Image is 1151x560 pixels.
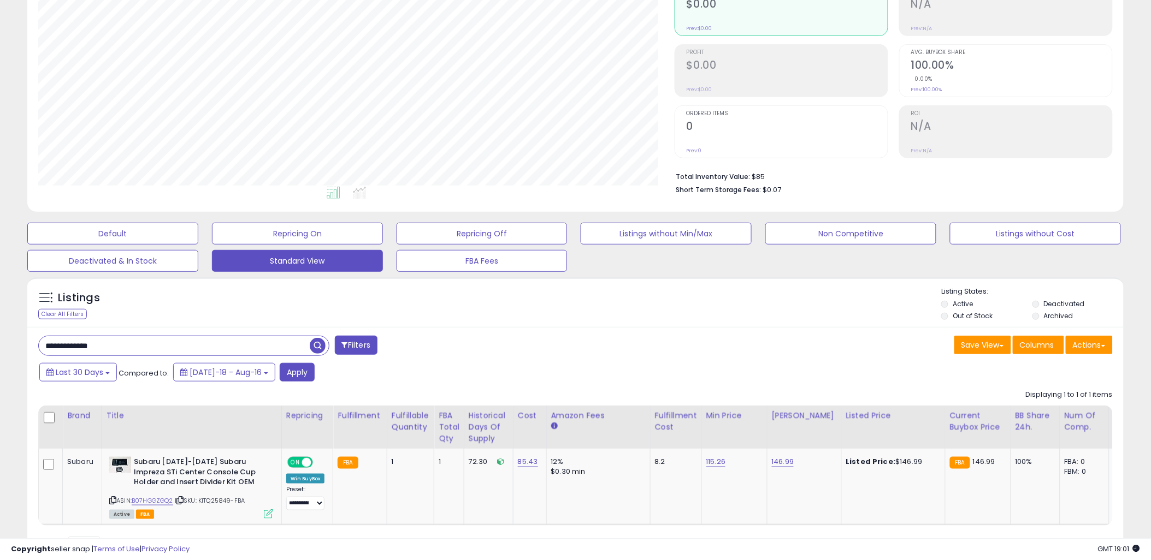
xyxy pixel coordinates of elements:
[551,421,558,431] small: Amazon Fees.
[38,309,87,319] div: Clear All Filters
[911,111,1112,117] span: ROI
[911,75,933,83] small: 0.00%
[335,336,377,355] button: Filters
[551,410,646,421] div: Amazon Fees
[338,410,382,421] div: Fulfillment
[27,223,198,245] button: Default
[676,172,751,181] b: Total Inventory Value:
[56,367,103,378] span: Last 30 Days
[286,474,325,484] div: Win BuyBox
[655,457,693,467] div: 8.2
[392,410,429,433] div: Fulfillable Quantity
[911,147,932,154] small: Prev: N/A
[109,457,273,517] div: ASIN:
[581,223,752,245] button: Listings without Min/Max
[11,544,190,555] div: seller snap | |
[706,410,763,421] div: Min Price
[846,457,937,467] div: $146.99
[763,184,782,195] span: $0.07
[11,544,51,554] strong: Copyright
[772,456,794,467] a: 146.99
[706,456,726,467] a: 115.26
[551,457,642,467] div: 12%
[911,50,1112,56] span: Avg. Buybox Share
[973,456,995,467] span: 146.99
[676,169,1105,182] li: $85
[27,250,198,272] button: Deactivated & In Stock
[1065,410,1105,433] div: Num of Comp.
[551,467,642,476] div: $0.30 min
[134,457,267,490] b: Subaru [DATE]-[DATE] Subaru Impreza STi Center Console Cup Holder and Insert Divider Kit OEM
[518,456,538,467] a: 85.43
[687,25,712,32] small: Prev: $0.00
[107,410,277,421] div: Title
[687,59,888,74] h2: $0.00
[941,287,1124,297] p: Listing States:
[212,223,383,245] button: Repricing On
[136,510,155,519] span: FBA
[1065,467,1101,476] div: FBM: 0
[953,311,993,320] label: Out of Stock
[765,223,936,245] button: Non Competitive
[173,363,275,382] button: [DATE]-18 - Aug-16
[67,410,97,421] div: Brand
[655,410,697,433] div: Fulfillment Cost
[39,363,117,382] button: Last 30 Days
[109,457,131,473] img: 31MgN8glOEL._SL40_.jpg
[950,457,970,469] small: FBA
[1065,457,1101,467] div: FBA: 0
[288,458,302,467] span: ON
[911,59,1112,74] h2: 100.00%
[687,120,888,135] h2: 0
[1044,311,1073,320] label: Archived
[469,410,509,444] div: Historical Days Of Supply
[911,86,942,93] small: Prev: 100.00%
[687,147,702,154] small: Prev: 0
[676,185,762,194] b: Short Term Storage Fees:
[58,290,100,306] h5: Listings
[953,299,973,308] label: Active
[1013,336,1064,354] button: Columns
[119,368,169,378] span: Compared to:
[846,410,941,421] div: Listed Price
[397,223,568,245] button: Repricing Off
[141,544,190,554] a: Privacy Policy
[190,367,262,378] span: [DATE]-18 - Aug-16
[286,410,329,421] div: Repricing
[1016,457,1052,467] div: 100%
[175,496,245,505] span: | SKU: KITQ25849-FBA
[950,223,1121,245] button: Listings without Cost
[687,111,888,117] span: Ordered Items
[338,457,358,469] small: FBA
[67,457,93,467] div: Subaru
[439,410,459,444] div: FBA Total Qty
[109,510,134,519] span: All listings currently available for purchase on Amazon
[1020,339,1054,350] span: Columns
[397,250,568,272] button: FBA Fees
[469,457,505,467] div: 72.30
[392,457,426,467] div: 1
[286,486,325,510] div: Preset:
[1066,336,1113,354] button: Actions
[1044,299,1085,308] label: Deactivated
[212,250,383,272] button: Standard View
[93,544,140,554] a: Terms of Use
[1016,410,1055,433] div: BB Share 24h.
[1098,544,1140,554] span: 2025-09-16 19:01 GMT
[846,456,896,467] b: Listed Price:
[280,363,315,382] button: Apply
[772,410,837,421] div: [PERSON_NAME]
[439,457,456,467] div: 1
[687,50,888,56] span: Profit
[950,410,1006,433] div: Current Buybox Price
[132,496,173,505] a: B07HGGZGQ2
[954,336,1011,354] button: Save View
[911,25,932,32] small: Prev: N/A
[518,410,542,421] div: Cost
[687,86,712,93] small: Prev: $0.00
[911,120,1112,135] h2: N/A
[1026,390,1113,400] div: Displaying 1 to 1 of 1 items
[311,458,329,467] span: OFF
